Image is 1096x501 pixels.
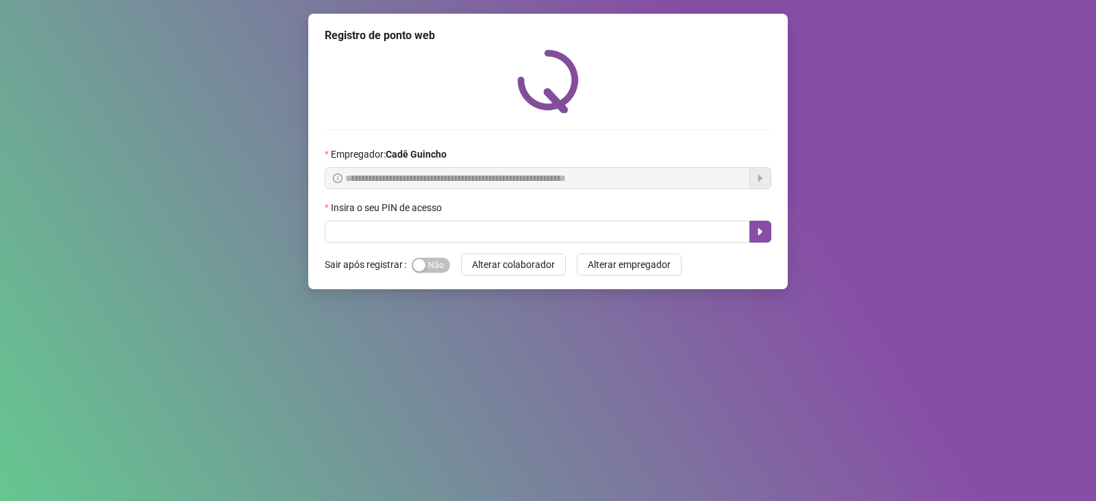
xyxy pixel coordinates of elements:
[517,49,579,113] img: QRPoint
[577,254,682,276] button: Alterar empregador
[472,257,555,272] span: Alterar colaborador
[333,173,342,183] span: info-circle
[755,226,766,237] span: caret-right
[325,27,771,44] div: Registro de ponto web
[461,254,566,276] button: Alterar colaborador
[325,200,451,215] label: Insira o seu PIN de acesso
[331,147,447,162] span: Empregador :
[325,254,412,276] label: Sair após registrar
[588,257,671,272] span: Alterar empregador
[386,149,447,160] strong: Cadê Guincho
